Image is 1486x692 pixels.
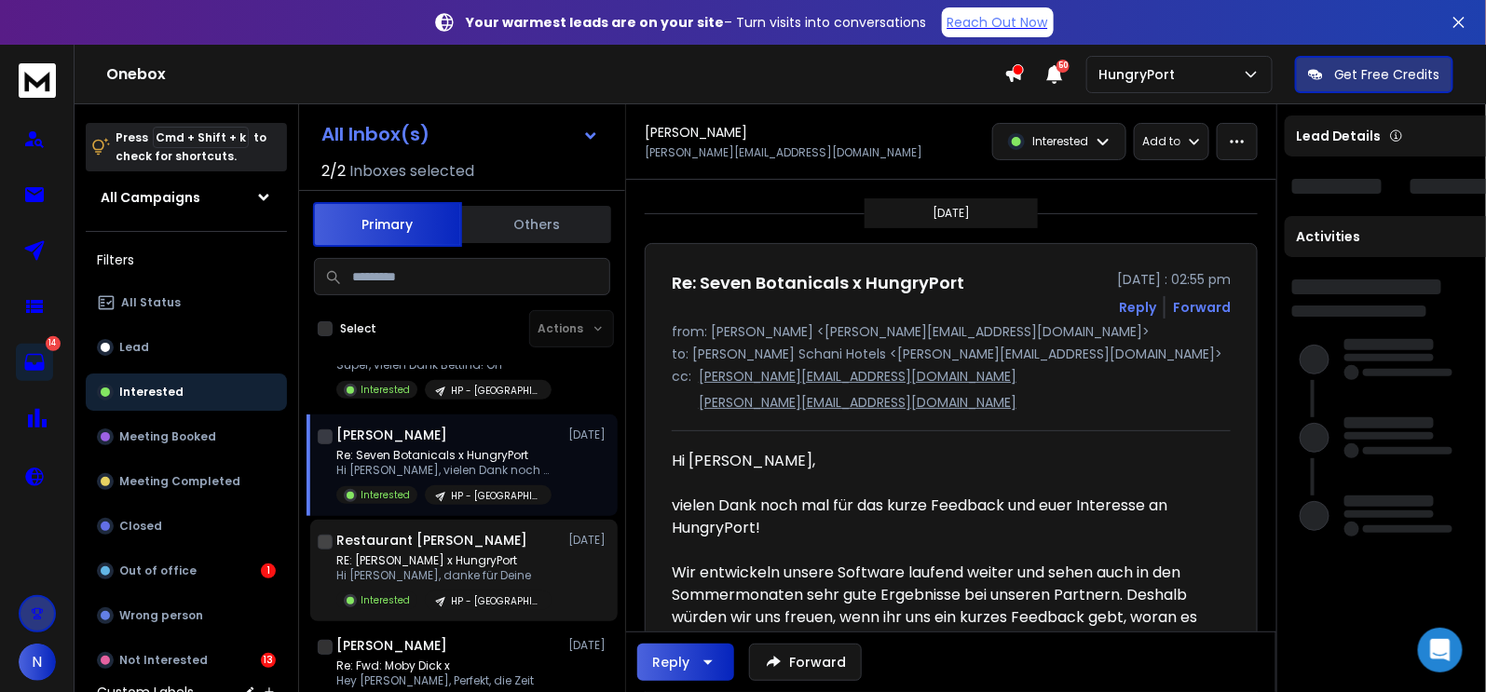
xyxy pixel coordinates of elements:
p: All Status [121,295,181,310]
a: Reach Out Now [942,7,1054,37]
h1: Re: Seven Botanicals x HungryPort [672,270,964,296]
p: [DATE] [568,427,610,442]
button: Wrong person [86,597,287,634]
button: Interested [86,373,287,411]
h1: [PERSON_NAME] [336,426,447,444]
button: Reply [637,644,734,681]
h1: Restaurant [PERSON_NAME] [336,531,527,550]
p: 14 [46,336,61,351]
p: Re: Seven Botanicals x HungryPort [336,448,560,463]
h1: [PERSON_NAME] [645,123,747,142]
p: HP - [GEOGRAPHIC_DATA] [451,489,540,503]
button: Not Interested13 [86,642,287,679]
button: Get Free Credits [1295,56,1453,93]
div: Wir entwickeln unsere Software laufend weiter und sehen auch in den Sommermonaten sehr gute Ergeb... [672,562,1216,673]
p: from: [PERSON_NAME] <[PERSON_NAME][EMAIL_ADDRESS][DOMAIN_NAME]> [672,322,1231,341]
p: Interested [361,593,410,607]
button: Out of office1 [86,552,287,590]
p: Not Interested [119,653,208,668]
button: Closed [86,508,287,545]
div: Hi [PERSON_NAME], [672,450,1216,472]
h1: Onebox [106,63,1004,86]
p: cc: [672,367,691,412]
p: Re: Fwd: Moby Dick x [336,658,552,673]
p: Interested [119,385,184,400]
h3: Filters [86,247,287,273]
p: [DATE] : 02:55 pm [1117,270,1231,289]
button: Others [462,204,611,245]
div: 1 [261,563,276,578]
img: logo [19,63,56,98]
button: All Inbox(s) [307,115,614,153]
span: Cmd + Shift + k [153,127,249,148]
p: HP - [GEOGRAPHIC_DATA] [451,594,540,608]
button: N [19,644,56,681]
p: Hey [PERSON_NAME], Perfekt, die Zeit [336,673,552,688]
div: Forward [1173,298,1231,317]
p: [DATE] [568,638,610,653]
p: HP - [GEOGRAPHIC_DATA] [451,384,540,398]
p: to: [PERSON_NAME] Schani Hotels <[PERSON_NAME][EMAIL_ADDRESS][DOMAIN_NAME]> [672,345,1231,363]
p: [PERSON_NAME][EMAIL_ADDRESS][DOMAIN_NAME] [699,393,1016,412]
p: Add to [1142,134,1180,149]
p: Closed [119,519,162,534]
button: Meeting Booked [86,418,287,455]
div: vielen Dank noch mal für das kurze Feedback und euer Interesse an HungryPort! [672,495,1216,539]
p: Hi [PERSON_NAME], vielen Dank noch mal [336,463,560,478]
button: Forward [749,644,862,681]
span: 50 [1057,60,1070,73]
button: Lead [86,329,287,366]
p: RE: [PERSON_NAME] x HungryPort [336,553,552,568]
p: Press to check for shortcuts. [116,129,266,166]
p: Meeting Completed [119,474,240,489]
h1: All Campaigns [101,188,200,207]
p: – Turn visits into conversations [467,13,927,32]
p: Interested [361,488,410,502]
label: Select [340,321,376,336]
p: Out of office [119,563,197,578]
p: [PERSON_NAME][EMAIL_ADDRESS][DOMAIN_NAME] [645,145,922,160]
p: [PERSON_NAME][EMAIL_ADDRESS][DOMAIN_NAME] [699,367,1016,386]
div: Reply [652,653,689,672]
h3: Inboxes selected [349,160,474,183]
a: 14 [16,344,53,381]
p: HungryPort [1098,65,1182,84]
strong: Your warmest leads are on your site [467,13,725,32]
p: [DATE] [933,206,970,221]
p: Meeting Booked [119,429,216,444]
button: Reply [1119,298,1156,317]
button: Primary [313,202,462,247]
p: Interested [361,383,410,397]
p: Interested [1032,134,1088,149]
p: Lead [119,340,149,355]
button: All Status [86,284,287,321]
p: Reach Out Now [947,13,1048,32]
button: Meeting Completed [86,463,287,500]
div: Open Intercom Messenger [1418,628,1463,672]
p: Lead Details [1296,127,1382,145]
h1: [PERSON_NAME] [336,636,447,655]
p: Get Free Credits [1334,65,1440,84]
p: [DATE] [568,533,610,548]
button: All Campaigns [86,179,287,216]
h1: All Inbox(s) [321,125,429,143]
span: 2 / 2 [321,160,346,183]
p: Wrong person [119,608,203,623]
p: Hi [PERSON_NAME], danke für Deine [336,568,552,583]
div: 13 [261,653,276,668]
